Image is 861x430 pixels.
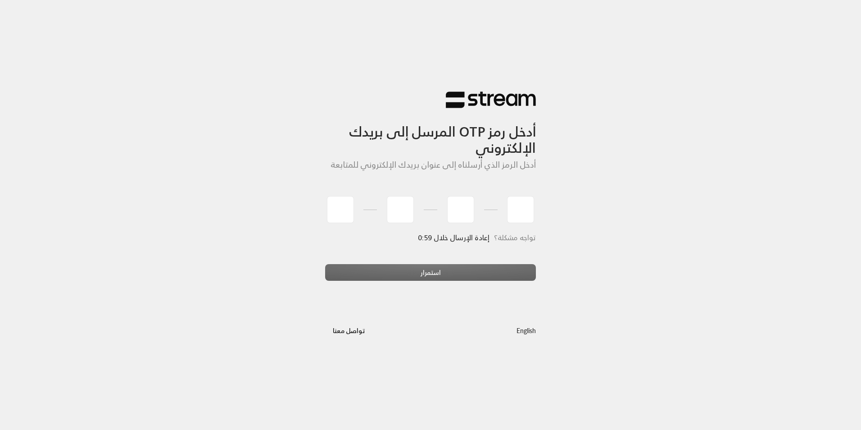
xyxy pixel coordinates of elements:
h5: أدخل الرمز الذي أرسلناه إلى عنوان بريدك الإلكتروني للمتابعة [325,160,536,170]
h3: أدخل رمز OTP المرسل إلى بريدك الإلكتروني [325,109,536,156]
span: تواجه مشكلة؟ [494,231,536,244]
button: تواصل معنا [325,322,372,339]
span: إعادة الإرسال خلال 0:59 [418,231,489,244]
img: Stream Logo [446,91,536,109]
a: English [517,322,536,339]
a: تواصل معنا [325,325,372,336]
